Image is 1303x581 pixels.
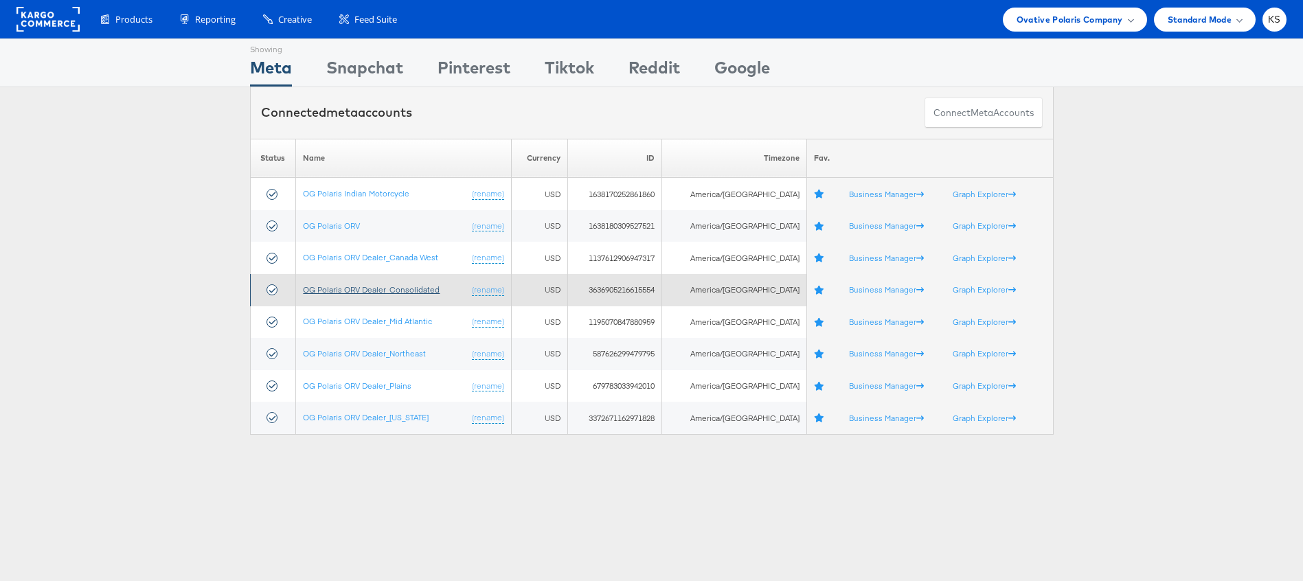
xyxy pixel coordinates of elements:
a: OG Polaris ORV [303,220,360,231]
a: Graph Explorer [953,380,1016,391]
td: America/[GEOGRAPHIC_DATA] [662,242,807,274]
a: Business Manager [849,317,924,327]
a: (rename) [472,412,504,424]
a: OG Polaris ORV Dealer_Mid Atlantic [303,316,432,326]
td: 1195070847880959 [567,306,661,339]
td: America/[GEOGRAPHIC_DATA] [662,210,807,242]
td: USD [511,338,567,370]
a: (rename) [472,252,504,264]
a: Business Manager [849,284,924,295]
a: Graph Explorer [953,189,1016,199]
a: (rename) [472,188,504,200]
a: Business Manager [849,220,924,231]
div: Showing [250,39,292,56]
a: (rename) [472,284,504,296]
a: (rename) [472,348,504,360]
td: 679783033942010 [567,370,661,402]
div: Reddit [628,56,680,87]
td: 1638180309527521 [567,210,661,242]
a: OG Polaris ORV Dealer_[US_STATE] [303,412,429,422]
span: Feed Suite [354,13,397,26]
a: Business Manager [849,380,924,391]
td: America/[GEOGRAPHIC_DATA] [662,338,807,370]
a: Graph Explorer [953,253,1016,263]
th: Currency [511,139,567,178]
td: USD [511,306,567,339]
th: Timezone [662,139,807,178]
button: ConnectmetaAccounts [925,98,1043,128]
span: Reporting [195,13,236,26]
a: Graph Explorer [953,220,1016,231]
td: USD [511,210,567,242]
td: 587626299479795 [567,338,661,370]
td: 3636905216615554 [567,274,661,306]
a: OG Polaris Indian Motorcycle [303,188,409,198]
td: America/[GEOGRAPHIC_DATA] [662,274,807,306]
a: OG Polaris ORV Dealer_Plains [303,380,411,391]
td: America/[GEOGRAPHIC_DATA] [662,402,807,434]
th: ID [567,139,661,178]
td: 3372671162971828 [567,402,661,434]
a: Business Manager [849,253,924,263]
span: meta [326,104,358,120]
div: Connected accounts [261,104,412,122]
td: America/[GEOGRAPHIC_DATA] [662,370,807,402]
td: America/[GEOGRAPHIC_DATA] [662,306,807,339]
td: USD [511,242,567,274]
span: Products [115,13,152,26]
a: Business Manager [849,413,924,423]
a: Business Manager [849,189,924,199]
a: Graph Explorer [953,348,1016,358]
td: USD [511,178,567,210]
a: (rename) [472,380,504,392]
span: Standard Mode [1168,12,1232,27]
th: Name [296,139,511,178]
a: (rename) [472,220,504,232]
div: Pinterest [438,56,510,87]
div: Tiktok [545,56,594,87]
span: meta [971,106,993,119]
span: Ovative Polaris Company [1017,12,1123,27]
a: Graph Explorer [953,413,1016,423]
th: Status [250,139,296,178]
span: Creative [278,13,312,26]
td: USD [511,402,567,434]
div: Google [714,56,770,87]
a: Graph Explorer [953,284,1016,295]
a: OG Polaris ORV Dealer_Northeast [303,348,426,358]
div: Snapchat [326,56,403,87]
a: (rename) [472,316,504,328]
td: America/[GEOGRAPHIC_DATA] [662,178,807,210]
a: Business Manager [849,348,924,358]
td: USD [511,274,567,306]
a: OG Polaris ORV Dealer_Canada West [303,252,438,262]
td: 1638170252861860 [567,178,661,210]
td: 1137612906947317 [567,242,661,274]
td: USD [511,370,567,402]
a: Graph Explorer [953,317,1016,327]
div: Meta [250,56,292,87]
a: OG Polaris ORV Dealer_Consolidated [303,284,440,295]
span: KS [1268,15,1281,24]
